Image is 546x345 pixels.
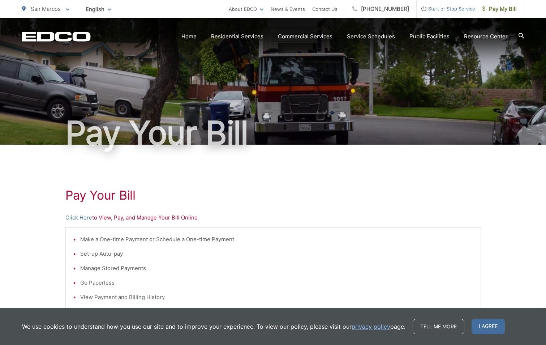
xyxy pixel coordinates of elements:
[347,32,395,41] a: Service Schedules
[271,5,305,13] a: News & Events
[80,278,473,287] li: Go Paperless
[211,32,263,41] a: Residential Services
[409,32,450,41] a: Public Facilities
[65,213,92,222] a: Click Here
[80,3,117,16] span: English
[65,188,481,203] h1: Pay Your Bill
[312,5,338,13] a: Contact Us
[352,322,390,331] a: privacy policy
[65,213,481,222] p: to View, Pay, and Manage Your Bill Online
[22,322,405,331] p: We use cookies to understand how you use our site and to improve your experience. To view our pol...
[181,32,197,41] a: Home
[80,293,473,302] li: View Payment and Billing History
[229,5,263,13] a: About EDCO
[278,32,332,41] a: Commercial Services
[413,319,464,334] a: Tell me more
[31,5,61,12] span: San Marcos
[472,319,505,334] span: I agree
[464,32,508,41] a: Resource Center
[22,115,524,151] h1: Pay Your Bill
[482,5,517,13] span: Pay My Bill
[80,235,473,244] li: Make a One-time Payment or Schedule a One-time Payment
[80,250,473,258] li: Set-up Auto-pay
[22,31,91,42] a: EDCD logo. Return to the homepage.
[80,264,473,273] li: Manage Stored Payments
